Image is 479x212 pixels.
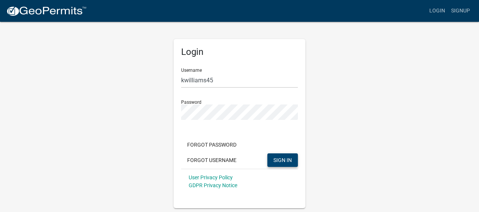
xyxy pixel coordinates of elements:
[181,153,243,167] button: Forgot Username
[181,138,243,151] button: Forgot Password
[448,4,473,18] a: Signup
[181,47,298,58] h5: Login
[273,157,292,163] span: SIGN IN
[267,153,298,167] button: SIGN IN
[426,4,448,18] a: Login
[189,182,237,188] a: GDPR Privacy Notice
[189,174,233,180] a: User Privacy Policy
